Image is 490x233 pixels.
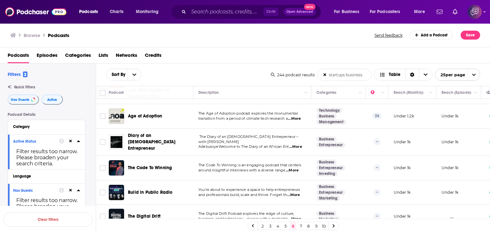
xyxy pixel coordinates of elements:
[65,50,91,63] span: Categories
[394,214,411,219] p: Under 1k
[11,98,29,101] span: Has Guests
[442,190,458,195] p: Under 1k
[379,89,387,97] button: Column Actions
[106,69,141,81] h2: Choose List sort
[302,89,310,97] button: Column Actions
[316,196,340,201] a: Marketing
[198,211,294,216] span: The Digital Drift Podcast explores the edge of culture,
[450,6,460,17] a: Show notifications dropdown
[37,50,57,63] a: Episodes
[259,222,266,230] a: 2
[284,8,316,16] button: Open AdvancedNew
[177,4,327,19] div: Search podcasts, credits, & more...
[321,222,327,230] a: 10
[14,85,35,89] span: Quick Filters
[405,69,419,80] div: Sort Direction
[13,172,80,180] button: Language
[316,89,336,96] div: Categories
[316,137,337,142] a: Business
[371,89,380,96] div: Power Score
[13,139,55,144] div: Active Status
[394,139,411,145] p: Under 1k
[410,7,433,17] button: open menu
[13,124,76,129] div: Category
[128,133,175,151] span: Diary of an [DEMOGRAPHIC_DATA] Entrepreneur
[374,69,433,81] button: Choose View
[316,119,346,124] a: Management
[287,192,300,198] span: ...More
[198,168,285,172] span: around insightful interviews with a diverse range
[109,209,124,224] a: The Digital Drift
[316,165,345,170] a: Entrepreneur
[23,71,27,77] span: 2
[394,113,414,119] p: Under 1.2k
[305,222,312,230] a: 8
[372,113,382,119] p: 26
[290,222,296,230] a: 6
[107,72,128,77] span: Sort By
[394,190,411,195] p: Under 1k
[100,190,106,195] span: Toggle select row
[48,32,69,38] h1: Podcasts
[100,165,106,171] span: Toggle select row
[271,72,315,77] div: 244 podcast results
[374,139,381,145] p: --
[316,171,338,176] a: Investing
[109,185,124,200] img: Build in Public Radio
[298,222,304,230] a: 7
[189,7,264,17] input: Search podcasts, credits, & more...
[13,123,80,131] button: Category
[131,7,167,17] button: open menu
[116,50,137,63] a: Networks
[198,187,300,192] span: You’re about to experience a space to help entrepreneurs
[47,98,57,101] span: Active
[128,62,183,99] span: Fastlane Founders and Legacy with [PERSON_NAME]: Personal Branding, AI Strategies, and SEO Insigh...
[316,160,337,165] a: Business
[289,144,302,149] span: ...More
[198,216,288,221] span: business, and technology—always with a marketin
[128,69,141,80] button: open menu
[472,89,479,97] button: Column Actions
[13,188,55,193] div: Has Guests
[435,70,465,80] span: 25 per page
[316,217,340,222] a: Marketing
[8,94,39,105] button: Has Guests
[442,214,454,219] p: __
[275,222,281,230] a: 4
[128,213,160,220] a: The Digital Drift
[109,160,124,176] img: The Code To Winning
[128,190,173,195] span: Build in Public Radio
[128,165,172,171] a: The Code To Winning
[8,71,27,77] h2: Filters
[13,174,76,178] div: Language
[334,7,359,16] span: For Business
[5,6,66,18] img: Podchaser - Follow, Share and Rate Podcasts
[288,216,301,222] span: ...More
[427,89,435,97] button: Column Actions
[8,112,85,117] p: Podcast Details
[461,31,480,40] button: Save
[128,165,172,170] span: The Code To Winning
[264,8,278,16] span: Ctrl K
[198,89,219,96] div: Description
[198,144,289,149] span: AdebusoyeWelcome to The Diary of an African Ent
[13,197,80,215] div: Filter results too narrow. Please broaden your search criteria.
[99,50,108,63] span: Lists
[374,164,381,171] p: --
[107,72,128,77] button: open menu
[145,50,161,63] a: Credits
[434,6,445,17] a: Show notifications dropdown
[282,222,289,230] a: 5
[374,189,381,195] p: --
[128,113,162,119] span: Age of Adoption
[24,32,40,38] h3: Browse
[468,5,482,19] button: Show profile menu
[198,192,287,197] span: and professionals build, scale and thrive. Forget th
[267,222,273,230] a: 3
[8,50,29,63] a: Podcasts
